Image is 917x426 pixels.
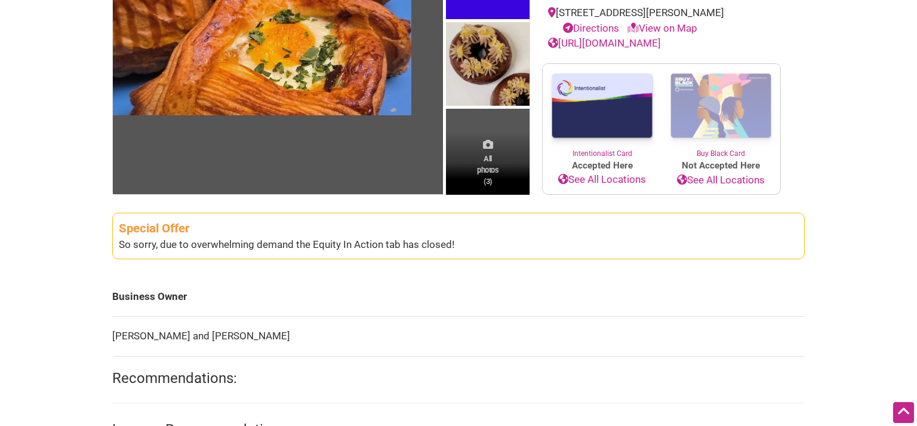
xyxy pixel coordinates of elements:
div: So sorry, due to overwhelming demand the Equity In Action tab has closed! [119,237,798,253]
span: All photos (3) [477,153,498,187]
a: [URL][DOMAIN_NAME] [548,37,661,49]
span: Not Accepted Here [661,159,780,173]
h2: Recommendations: [112,369,805,389]
img: Intentionalist Card [543,64,661,148]
a: View on Map [627,22,697,34]
span: Accepted Here [543,159,661,173]
div: Special Offer [119,219,798,238]
td: Business Owner [112,277,805,317]
img: Pufftown Bakehouse - Sweet Croissants [446,22,530,109]
a: Intentionalist Card [543,64,661,159]
a: See All Locations [543,172,661,188]
td: [PERSON_NAME] and [PERSON_NAME] [112,317,805,357]
a: Buy Black Card [661,64,780,160]
div: Scroll Back to Top [893,402,914,423]
img: Buy Black Card [661,64,780,149]
div: [STREET_ADDRESS][PERSON_NAME] [548,5,775,36]
a: See All Locations [661,173,780,188]
a: Directions [563,22,619,34]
